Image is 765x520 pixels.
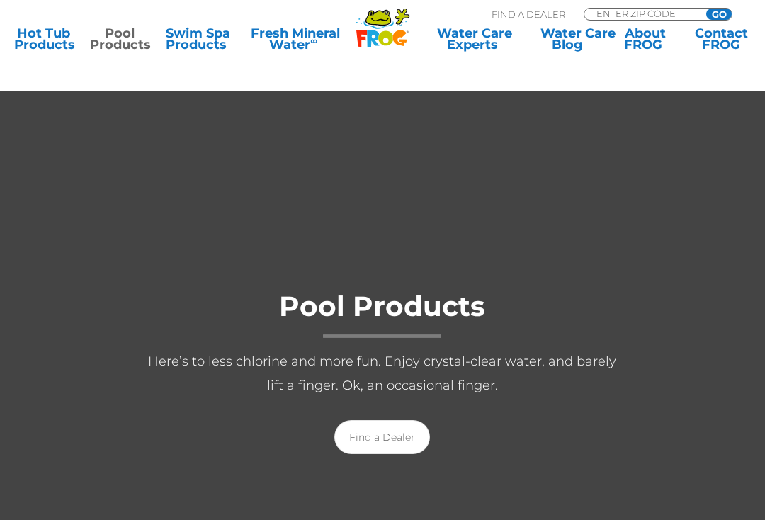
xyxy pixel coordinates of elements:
a: ContactFROG [692,28,751,50]
p: Find A Dealer [492,8,565,21]
a: Find a Dealer [334,420,430,454]
p: Here’s to less chlorine and more fun. Enjoy crystal-clear water, and barely lift a finger. Ok, an... [148,349,616,397]
a: PoolProducts [90,28,149,50]
input: GO [706,9,732,20]
input: Zip Code Form [595,9,691,18]
a: Hot TubProducts [14,28,73,50]
sup: ∞ [310,35,317,46]
a: Fresh MineralWater∞ [242,28,349,50]
a: AboutFROG [616,28,675,50]
h1: Pool Products [148,291,616,338]
a: Water CareExperts [426,28,523,50]
a: Water CareBlog [540,28,599,50]
a: Swim SpaProducts [166,28,225,50]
